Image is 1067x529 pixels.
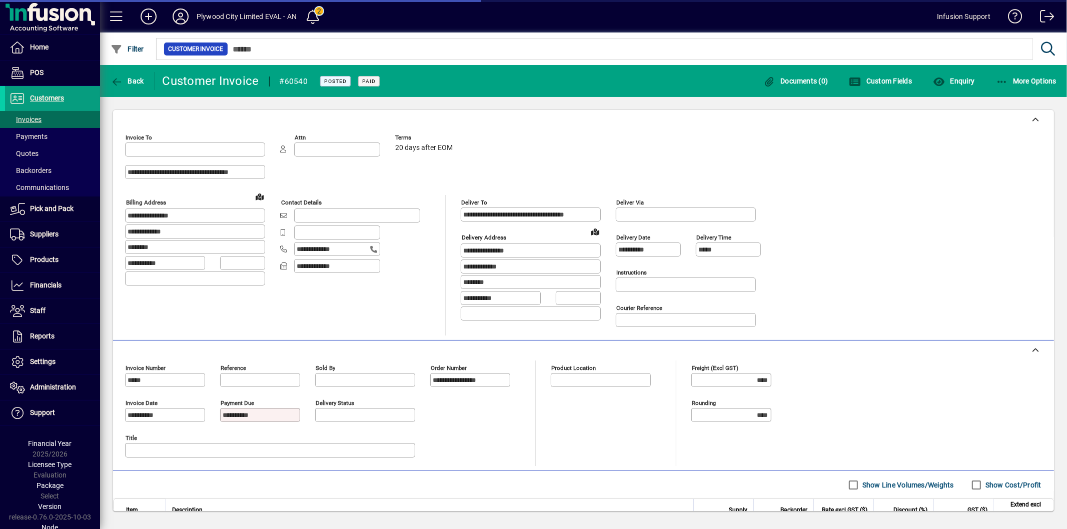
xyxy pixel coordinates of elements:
[30,68,44,76] span: POS
[461,199,487,206] mat-label: Deliver To
[5,375,100,400] a: Administration
[5,196,100,221] a: Pick and Pack
[221,399,254,406] mat-label: Payment due
[616,234,650,241] mat-label: Delivery date
[5,162,100,179] a: Backorders
[5,349,100,374] a: Settings
[5,298,100,323] a: Staff
[324,78,347,84] span: Posted
[197,8,297,24] div: Plywood City Limited EVAL - AN
[5,35,100,60] a: Home
[111,45,144,53] span: Filter
[847,72,915,90] button: Custom Fields
[551,364,596,371] mat-label: Product location
[126,434,137,441] mat-label: Title
[30,255,59,263] span: Products
[616,199,644,206] mat-label: Deliver via
[10,132,48,140] span: Payments
[1000,2,1022,34] a: Knowledge Base
[967,504,987,515] span: GST ($)
[849,77,912,85] span: Custom Fields
[696,234,731,241] mat-label: Delivery time
[5,111,100,128] a: Invoices
[30,306,46,314] span: Staff
[100,72,155,90] app-page-header-button: Back
[172,504,203,515] span: Description
[993,72,1059,90] button: More Options
[10,149,39,157] span: Quotes
[108,72,147,90] button: Back
[362,78,376,84] span: Paid
[280,73,308,89] div: #60540
[1032,2,1054,34] a: Logout
[431,364,467,371] mat-label: Order number
[111,77,144,85] span: Back
[30,281,62,289] span: Financials
[30,383,76,391] span: Administration
[763,77,828,85] span: Documents (0)
[395,134,455,141] span: Terms
[37,481,64,489] span: Package
[165,7,197,25] button: Profile
[5,128,100,145] a: Payments
[5,179,100,196] a: Communications
[5,222,100,247] a: Suppliers
[10,183,69,191] span: Communications
[5,324,100,349] a: Reports
[996,77,1057,85] span: More Options
[587,223,603,239] a: View on map
[30,357,56,365] span: Settings
[933,77,974,85] span: Enquiry
[983,480,1041,490] label: Show Cost/Profit
[10,166,52,174] span: Backorders
[860,480,954,490] label: Show Line Volumes/Weights
[761,72,831,90] button: Documents (0)
[30,230,59,238] span: Suppliers
[295,134,306,141] mat-label: Attn
[5,145,100,162] a: Quotes
[39,502,62,510] span: Version
[133,7,165,25] button: Add
[29,439,72,447] span: Financial Year
[395,144,453,152] span: 20 days after EOM
[29,460,72,468] span: Licensee Type
[692,364,738,371] mat-label: Freight (excl GST)
[316,399,354,406] mat-label: Delivery status
[126,399,158,406] mat-label: Invoice date
[5,400,100,425] a: Support
[780,504,807,515] span: Backorder
[30,408,55,416] span: Support
[126,364,166,371] mat-label: Invoice number
[893,504,927,515] span: Discount (%)
[692,399,716,406] mat-label: Rounding
[30,94,64,102] span: Customers
[937,8,990,24] div: Infusion Support
[10,115,42,123] span: Invoices
[126,504,138,515] span: Item
[1000,499,1041,521] span: Extend excl GST ($)
[930,72,977,90] button: Enquiry
[5,273,100,298] a: Financials
[5,60,100,85] a: POS
[729,504,747,515] span: Supply
[5,247,100,272] a: Products
[30,332,55,340] span: Reports
[616,304,662,311] mat-label: Courier Reference
[163,73,259,89] div: Customer Invoice
[108,40,147,58] button: Filter
[822,504,867,515] span: Rate excl GST ($)
[221,364,246,371] mat-label: Reference
[30,43,49,51] span: Home
[252,188,268,204] a: View on map
[316,364,335,371] mat-label: Sold by
[30,204,74,212] span: Pick and Pack
[168,44,224,54] span: Customer Invoice
[126,134,152,141] mat-label: Invoice To
[616,269,647,276] mat-label: Instructions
